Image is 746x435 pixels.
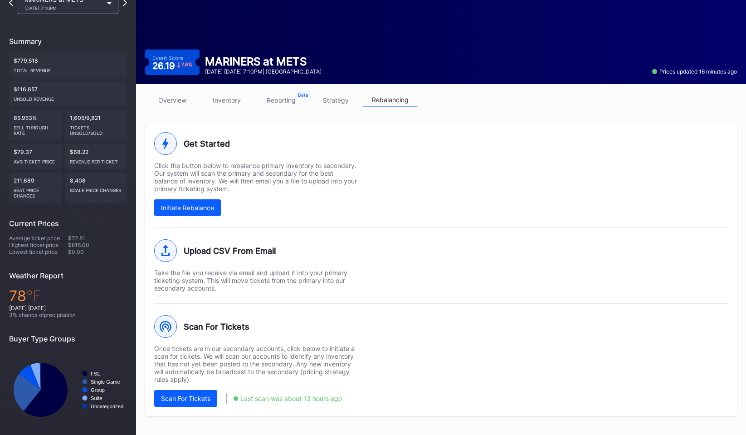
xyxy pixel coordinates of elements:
[254,93,308,107] a: reporting
[154,199,221,216] button: Initiate Rebalance
[9,53,127,78] div: $779,518
[65,144,127,169] div: $68.22
[161,395,210,402] div: Scan For Tickets
[91,371,101,376] text: FSE
[9,248,68,255] div: Lowest ticket price
[154,345,358,383] div: Once tickets are in our secondary accounts, click below to initiate a scan for tickets. We will s...
[91,379,120,385] text: Single Game
[70,121,123,136] div: Tickets Unsold/Sold
[152,61,192,70] div: 26.19
[9,242,68,248] div: Highest ticket price
[200,93,254,107] a: inventory
[181,62,192,67] div: 7.6 %
[9,350,127,430] svg: Chart title
[154,132,728,155] div: Get Started
[14,121,57,136] div: Sell Through Rate
[154,162,358,193] div: Click the button below to rebalance primary inventory to secondary. Our system will scan the prim...
[154,315,728,338] div: Scan For Tickets
[240,395,342,402] div: Last scan was about 13 hours ago
[65,173,127,203] div: 8,408
[70,184,123,193] div: scale price changes
[68,242,127,248] div: $816.00
[154,390,217,407] button: Scan For Tickets
[9,173,62,203] div: 211,689
[152,54,183,61] div: Event Score
[9,271,127,280] div: Weather Report
[9,305,127,311] div: [DATE] [DATE]
[65,110,127,140] div: 1,605/9,821
[205,68,322,75] div: [DATE] [DATE] 7:10PM | [GEOGRAPHIC_DATA]
[9,334,127,343] div: Buyer Type Groups
[68,235,127,242] div: $72.81
[24,5,102,11] div: [DATE] 7:10PM
[154,239,728,262] div: Upload CSV From Email
[9,235,68,242] div: Average ticket price
[9,144,62,169] div: $79.37
[308,93,363,107] a: strategy
[70,155,123,164] div: Revenue per ticket
[91,404,123,409] text: Uncategorized
[91,395,102,401] text: Suite
[9,37,127,46] div: Summary
[145,93,200,107] a: overview
[14,184,57,198] div: seat price changes
[9,110,62,140] div: 85.953%
[14,93,122,102] div: Unsold Revenue
[205,55,322,68] div: MARINERS at METS
[652,68,737,75] div: Prices updated 16 minutes ago
[14,64,122,73] div: Total Revenue
[26,287,41,305] span: ℉
[9,81,127,106] div: $116,857
[9,287,127,305] div: 78
[363,93,417,107] a: rebalancing
[91,387,105,393] text: Group
[161,204,214,212] div: Initiate Rebalance
[154,269,358,292] div: Take the file you receive via email and upload it into your primary ticketing system. This will m...
[9,219,127,228] div: Current Prices
[68,248,127,255] div: $0.00
[9,311,127,318] div: 3 % chance of precipitation
[14,155,57,164] div: Avg ticket price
